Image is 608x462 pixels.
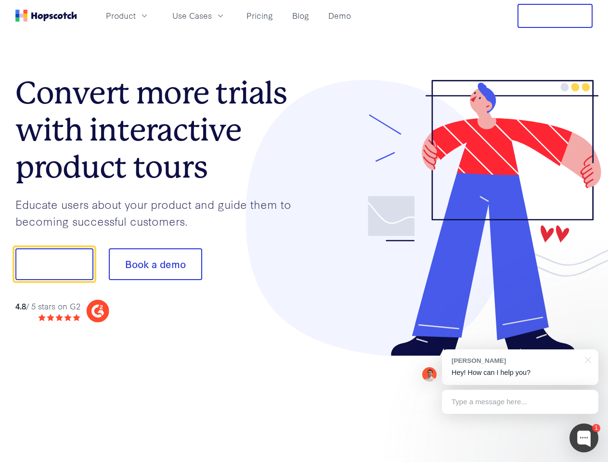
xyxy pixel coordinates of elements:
a: Blog [288,8,313,24]
span: Use Cases [172,10,212,22]
button: Free Trial [517,4,593,28]
p: Hey! How can I help you? [452,368,589,378]
img: Mark Spera [422,367,437,382]
a: Home [15,10,77,22]
button: Product [100,8,155,24]
a: Demo [324,8,355,24]
button: Use Cases [167,8,231,24]
span: Product [106,10,136,22]
div: 1 [592,424,600,432]
button: Book a demo [109,248,202,280]
strong: 4.8 [15,300,26,311]
a: Pricing [243,8,277,24]
div: Type a message here... [442,390,598,414]
p: Educate users about your product and guide them to becoming successful customers. [15,196,304,229]
h1: Convert more trials with interactive product tours [15,75,304,185]
button: Show me! [15,248,93,280]
div: [PERSON_NAME] [452,356,579,365]
div: / 5 stars on G2 [15,300,80,312]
